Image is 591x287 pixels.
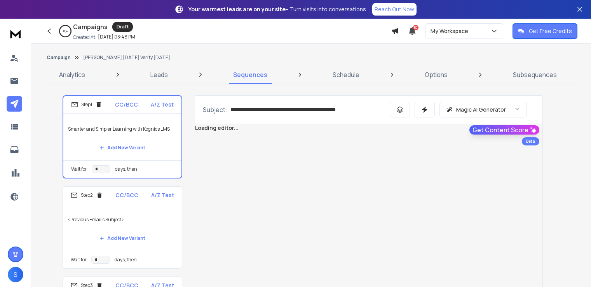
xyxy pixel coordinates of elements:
li: Step1CC/BCCA/Z TestSmarter and Simpler Learning with Kognics LMSAdd New VariantWait fordays, then [63,95,182,178]
p: A/Z Test [151,101,174,108]
div: Step 1 [71,101,102,108]
img: logo [8,26,23,41]
button: Get Content Score [469,125,539,135]
p: Magic AI Generator [456,106,506,114]
div: Draft [112,22,133,32]
p: Get Free Credits [529,27,572,35]
p: days, then [115,257,137,263]
p: Sequences [233,70,267,79]
p: Analytics [59,70,85,79]
p: Wait for [71,257,87,263]
p: Options [425,70,448,79]
p: [PERSON_NAME] [DATE] Verify [DATE] [83,54,170,61]
p: Leads [150,70,168,79]
p: days, then [115,166,137,172]
div: Step 2 [71,192,103,199]
a: Analytics [54,65,90,84]
div: Loading editor... [195,124,542,132]
button: Magic AI Generator [439,102,527,117]
p: CC/BCC [115,101,138,108]
p: Created At: [73,34,96,40]
p: <Previous Email's Subject> [68,209,177,231]
p: Schedule [333,70,359,79]
p: A/Z Test [151,191,174,199]
button: Add New Variant [93,140,152,156]
p: Subject: [203,105,227,114]
li: Step2CC/BCCA/Z Test<Previous Email's Subject>Add New VariantWait fordays, then [63,186,182,269]
p: Smarter and Simpler Learning with Kognics LMS [68,118,177,140]
p: Subsequences [513,70,557,79]
span: 50 [413,25,418,30]
button: Campaign [47,54,71,61]
p: [DATE] 03:48 PM [98,34,135,40]
button: Get Free Credits [513,23,577,39]
a: Reach Out Now [372,3,417,16]
button: S [8,267,23,282]
p: – Turn visits into conversations [188,5,366,13]
p: Reach Out Now [375,5,414,13]
a: Leads [146,65,173,84]
div: Beta [522,137,539,145]
a: Sequences [228,65,272,84]
p: Wait for [71,166,87,172]
strong: Your warmest leads are on your site [188,5,286,13]
p: 0 % [63,29,68,33]
a: Options [420,65,452,84]
a: Subsequences [508,65,561,84]
h1: Campaigns [73,22,108,31]
button: Add New Variant [93,231,152,246]
p: CC/BCC [115,191,138,199]
a: Schedule [328,65,364,84]
p: My Workspace [431,27,471,35]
